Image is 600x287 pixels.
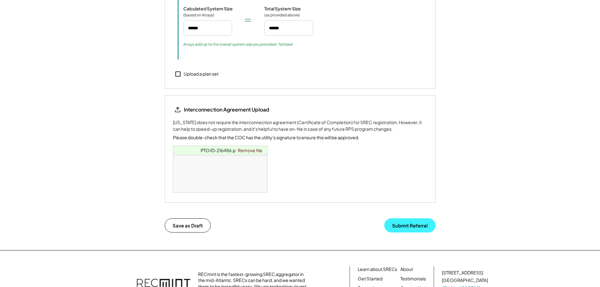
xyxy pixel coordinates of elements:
div: Please double-check that the COC has the utility's signature to ensure this will be approved. [173,134,359,141]
div: (based on Arrays) [183,13,215,18]
button: Submit Referral [384,218,436,232]
div: Calculated System Size [183,6,233,11]
div: Arrays add up to the overall system size you provided. Yahtzee! [183,42,293,47]
div: [STREET_ADDRESS] [442,270,483,276]
a: Learn about SRECs [358,266,397,273]
div: (as provided above) [264,13,300,18]
div: Interconnection Agreement Upload [184,106,269,113]
div: [GEOGRAPHIC_DATA] [442,277,488,284]
div: Total System Size [264,6,301,11]
a: Get Started [358,276,382,282]
a: PTO ID-216486.pdf [201,147,240,153]
button: Save as Draft [165,218,211,232]
div: Upload a plan set [184,71,219,77]
div: [US_STATE] does not require the interconnection agreement (Certificate of Completion) for SREC re... [173,119,427,132]
a: About [400,266,413,273]
a: Remove file [236,146,265,155]
a: Testimonials [400,276,426,282]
